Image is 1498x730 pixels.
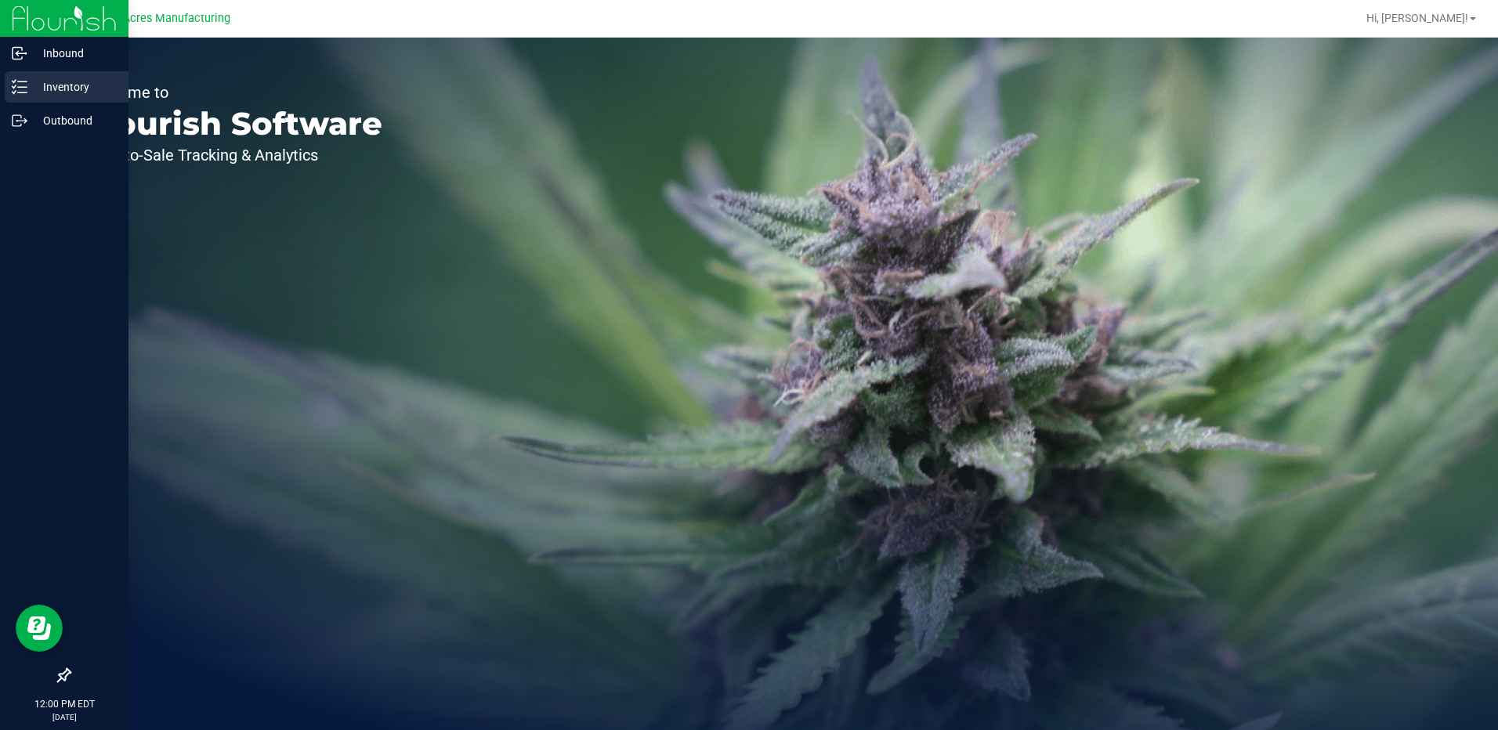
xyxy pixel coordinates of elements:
p: Inbound [27,44,121,63]
inline-svg: Inbound [12,45,27,61]
p: Inventory [27,78,121,96]
span: Green Acres Manufacturing [89,12,230,25]
p: Seed-to-Sale Tracking & Analytics [85,147,382,163]
inline-svg: Inventory [12,79,27,95]
iframe: Resource center [16,605,63,652]
span: Hi, [PERSON_NAME]! [1366,12,1468,24]
p: [DATE] [7,711,121,723]
p: 12:00 PM EDT [7,697,121,711]
inline-svg: Outbound [12,113,27,128]
p: Flourish Software [85,108,382,139]
p: Outbound [27,111,121,130]
p: Welcome to [85,85,382,100]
